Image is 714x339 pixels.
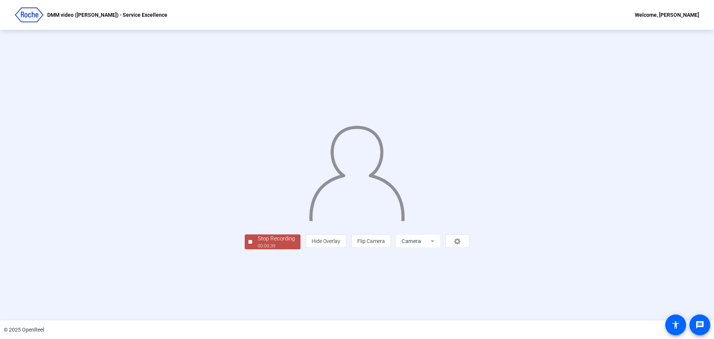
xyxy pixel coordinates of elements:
div: Welcome, [PERSON_NAME] [635,10,699,19]
span: Flip Camera [357,238,385,244]
button: Stop Recording00:00:39 [245,234,300,250]
span: Hide Overlay [312,238,340,244]
button: Flip Camera [351,234,391,248]
p: DMM video ([PERSON_NAME]) - Service Excellence [47,10,167,19]
div: © 2025 OpenReel [4,326,44,334]
button: Hide Overlay [306,234,346,248]
div: Stop Recording [258,234,295,243]
mat-icon: message [695,320,704,329]
mat-icon: accessibility [671,320,680,329]
div: 00:00:39 [258,243,295,249]
img: overlay [308,120,405,221]
img: OpenReel logo [15,7,44,22]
